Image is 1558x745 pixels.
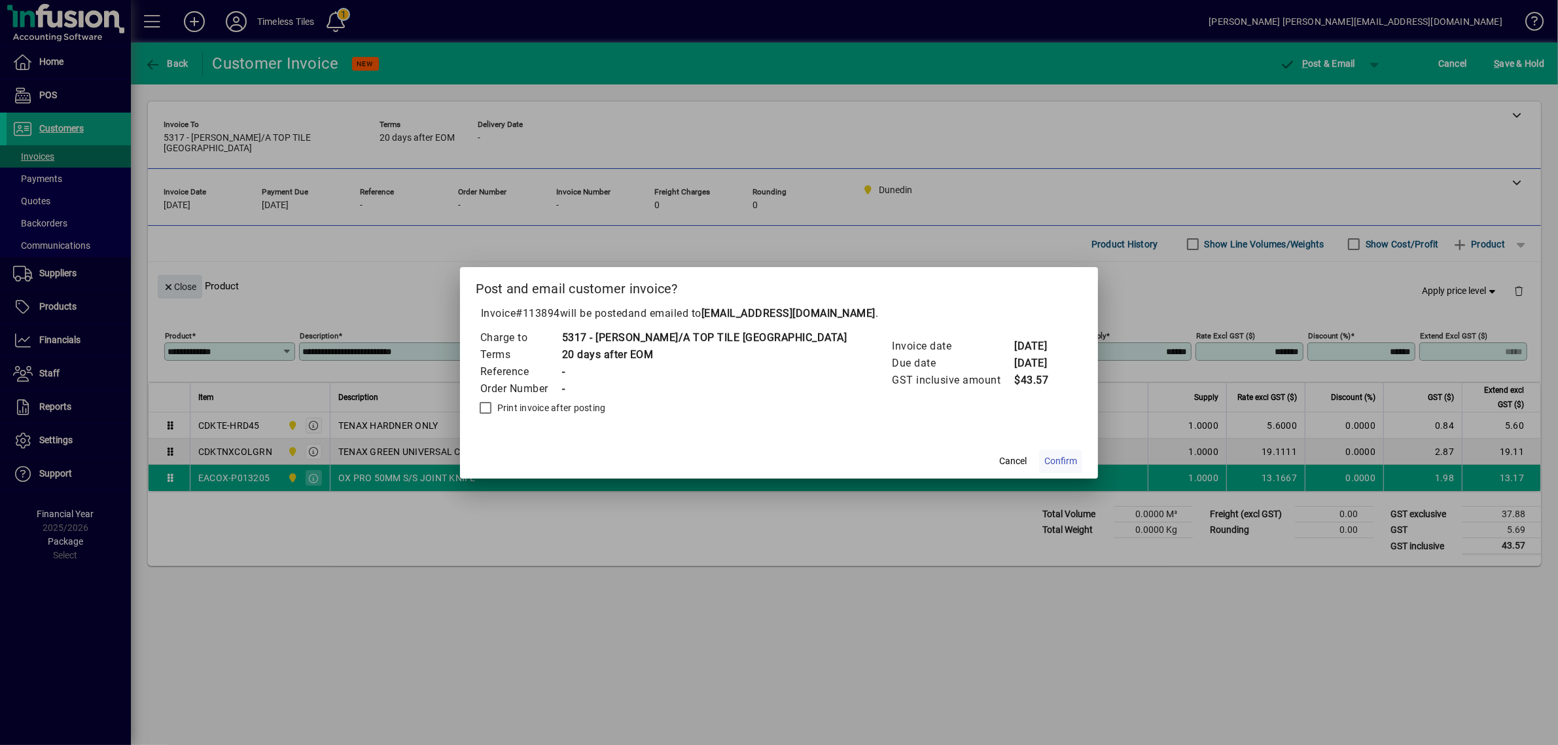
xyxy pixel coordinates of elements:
[516,307,560,319] span: #113894
[480,329,561,346] td: Charge to
[992,450,1034,473] button: Cancel
[891,355,1014,372] td: Due date
[480,346,561,363] td: Terms
[1014,355,1066,372] td: [DATE]
[891,338,1014,355] td: Invoice date
[476,306,1083,321] p: Invoice will be posted .
[460,267,1099,305] h2: Post and email customer invoice?
[999,454,1027,468] span: Cancel
[480,363,561,380] td: Reference
[480,380,561,397] td: Order Number
[1014,372,1066,389] td: $43.57
[891,372,1014,389] td: GST inclusive amount
[1039,450,1082,473] button: Confirm
[561,380,847,397] td: -
[561,363,847,380] td: -
[561,346,847,363] td: 20 days after EOM
[1014,338,1066,355] td: [DATE]
[701,307,876,319] b: [EMAIL_ADDRESS][DOMAIN_NAME]
[495,401,606,414] label: Print invoice after posting
[628,307,876,319] span: and emailed to
[561,329,847,346] td: 5317 - [PERSON_NAME]/A TOP TILE [GEOGRAPHIC_DATA]
[1044,454,1077,468] span: Confirm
